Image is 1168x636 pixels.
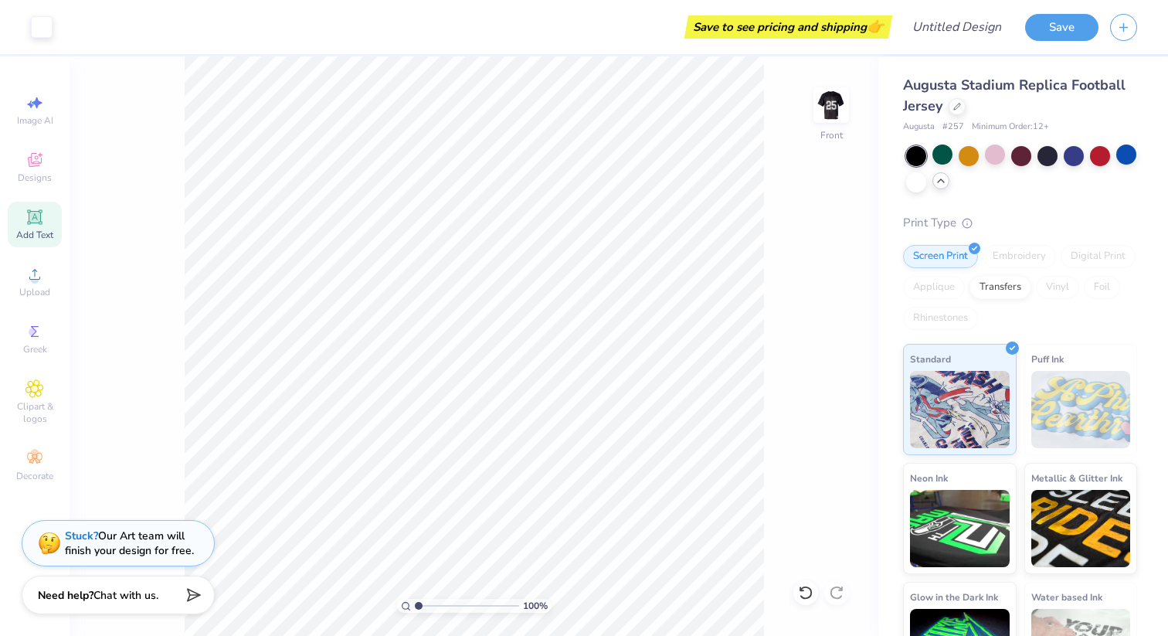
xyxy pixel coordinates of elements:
img: Neon Ink [910,490,1010,567]
div: Transfers [969,276,1031,299]
span: Glow in the Dark Ink [910,589,998,605]
strong: Need help? [38,588,93,603]
span: Minimum Order: 12 + [972,121,1049,134]
span: # 257 [942,121,964,134]
span: Augusta [903,121,935,134]
div: Our Art team will finish your design for free. [65,529,194,558]
div: Applique [903,276,965,299]
img: Standard [910,371,1010,448]
span: 👉 [867,17,884,36]
span: Image AI [17,114,53,127]
span: Upload [19,286,50,298]
div: Front [820,128,843,142]
div: Save to see pricing and shipping [688,15,888,39]
div: Vinyl [1036,276,1079,299]
div: Rhinestones [903,307,978,330]
span: Clipart & logos [8,400,62,425]
div: Foil [1084,276,1120,299]
span: Greek [23,343,47,355]
div: Print Type [903,214,1137,232]
div: Embroidery [983,245,1056,268]
img: Metallic & Glitter Ink [1031,490,1131,567]
span: Decorate [16,470,53,482]
span: Neon Ink [910,470,948,486]
span: Standard [910,351,951,367]
button: Save [1025,14,1098,41]
img: Puff Ink [1031,371,1131,448]
strong: Stuck? [65,529,98,543]
span: Chat with us. [93,588,158,603]
img: Front [816,90,847,121]
span: Puff Ink [1031,351,1064,367]
span: Metallic & Glitter Ink [1031,470,1122,486]
div: Screen Print [903,245,978,268]
input: Untitled Design [900,12,1014,43]
span: 100 % [523,599,548,613]
span: Add Text [16,229,53,241]
div: Digital Print [1061,245,1136,268]
span: Water based Ink [1031,589,1102,605]
span: Augusta Stadium Replica Football Jersey [903,76,1126,115]
span: Designs [18,172,52,184]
